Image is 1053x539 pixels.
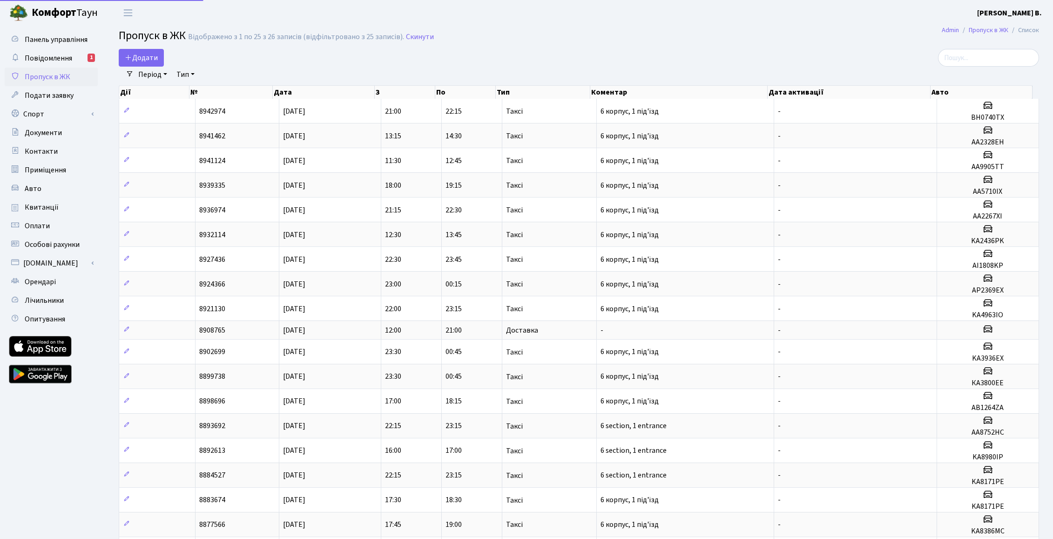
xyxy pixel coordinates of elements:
span: 8883674 [199,495,225,505]
span: 6 корпус, 1 під'їзд [601,304,659,314]
th: Дата [273,86,375,99]
span: Таксі [506,256,523,263]
a: [PERSON_NAME] В. [977,7,1042,19]
h5: AA9905TT [941,163,1035,171]
a: Додати [119,49,164,67]
span: Таксі [506,398,523,405]
span: 6 корпус, 1 під'їзд [601,205,659,215]
h5: AA8752HC [941,428,1035,437]
span: Квитанції [25,202,59,212]
span: Таксі [506,231,523,239]
a: Авто [5,179,98,198]
th: Дата активації [768,86,931,99]
th: № [189,86,273,99]
span: 8939335 [199,180,225,191]
span: 6 section, 1 entrance [601,446,667,456]
th: З [375,86,435,99]
span: 8927436 [199,254,225,265]
span: - [778,156,781,166]
span: Пропуск в ЖК [25,72,70,82]
span: Таксі [506,182,523,189]
span: - [778,471,781,481]
span: 23:30 [385,372,401,382]
span: Таксі [506,497,523,504]
span: [DATE] [283,230,305,240]
span: 6 корпус, 1 під'їзд [601,131,659,141]
span: - [778,180,781,191]
h5: KA4963IO [941,311,1035,320]
h5: AB1264ZA [941,403,1035,412]
span: Таксі [506,132,523,140]
h5: КA3800EE [941,379,1035,388]
a: Приміщення [5,161,98,179]
a: Подати заявку [5,86,98,105]
span: 6 корпус, 1 під'їзд [601,180,659,191]
span: 19:00 [445,519,462,530]
span: Таксі [506,157,523,164]
nav: breadcrumb [928,20,1053,40]
span: Оплати [25,221,50,231]
span: [DATE] [283,254,305,265]
span: - [778,230,781,240]
span: 6 корпус, 1 під'їзд [601,372,659,382]
span: 8899738 [199,372,225,382]
span: [DATE] [283,396,305,407]
span: - [778,421,781,431]
span: Таун [32,5,98,21]
span: [DATE] [283,156,305,166]
a: Опитування [5,310,98,328]
h5: ВН0740ТХ [941,113,1035,122]
a: Лічильники [5,291,98,310]
span: 8892613 [199,446,225,456]
h5: KA8386MC [941,527,1035,536]
h5: AA2328EH [941,138,1035,147]
span: Авто [25,184,41,194]
span: 8908765 [199,325,225,335]
span: 17:00 [445,446,462,456]
span: 6 section, 1 entrance [601,471,667,481]
span: 8936974 [199,205,225,215]
span: [DATE] [283,304,305,314]
span: [DATE] [283,372,305,382]
span: 8893692 [199,421,225,431]
span: [DATE] [283,106,305,116]
span: 21:15 [385,205,401,215]
span: Таксі [506,206,523,214]
span: 17:00 [385,396,401,407]
span: - [778,396,781,407]
span: 22:30 [385,254,401,265]
span: Особові рахунки [25,239,80,250]
span: 6 корпус, 1 під'їзд [601,106,659,116]
span: 13:15 [385,131,401,141]
h5: AI1808KP [941,261,1035,270]
span: Таксі [506,305,523,313]
th: По [435,86,496,99]
span: Таксі [506,373,523,381]
b: Комфорт [32,5,76,20]
a: Пропуск в ЖК [969,25,1008,35]
span: Документи [25,128,62,138]
h5: KA8171PE [941,478,1035,486]
span: - [778,106,781,116]
h5: KA8171PE [941,502,1035,511]
span: [DATE] [283,347,305,357]
span: 23:15 [445,471,462,481]
span: - [778,495,781,505]
span: - [778,347,781,357]
a: Орендарі [5,273,98,291]
span: [DATE] [283,519,305,530]
a: Пропуск в ЖК [5,68,98,86]
span: - [778,325,781,335]
input: Пошук... [938,49,1039,67]
span: 11:30 [385,156,401,166]
span: - [778,131,781,141]
span: 17:30 [385,495,401,505]
span: 18:00 [385,180,401,191]
th: Дії [119,86,189,99]
span: 22:15 [385,471,401,481]
span: 14:30 [445,131,462,141]
span: - [778,372,781,382]
span: 23:15 [445,304,462,314]
span: - [778,205,781,215]
th: Авто [931,86,1033,99]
